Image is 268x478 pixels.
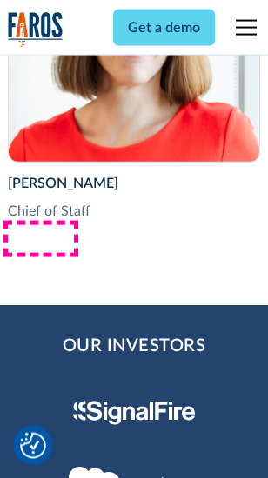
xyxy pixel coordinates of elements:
a: home [8,12,64,48]
h2: Our Investors [63,333,206,359]
div: Chief of Staff [8,201,260,222]
img: Logo of the analytics and reporting company Faros. [8,12,64,48]
div: [PERSON_NAME] [8,173,260,194]
img: Signal Fire Logo [73,401,196,425]
button: Cookie Settings [20,433,46,459]
div: menu [225,7,260,49]
img: Revisit consent button [20,433,46,459]
a: Get a demo [113,10,215,46]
